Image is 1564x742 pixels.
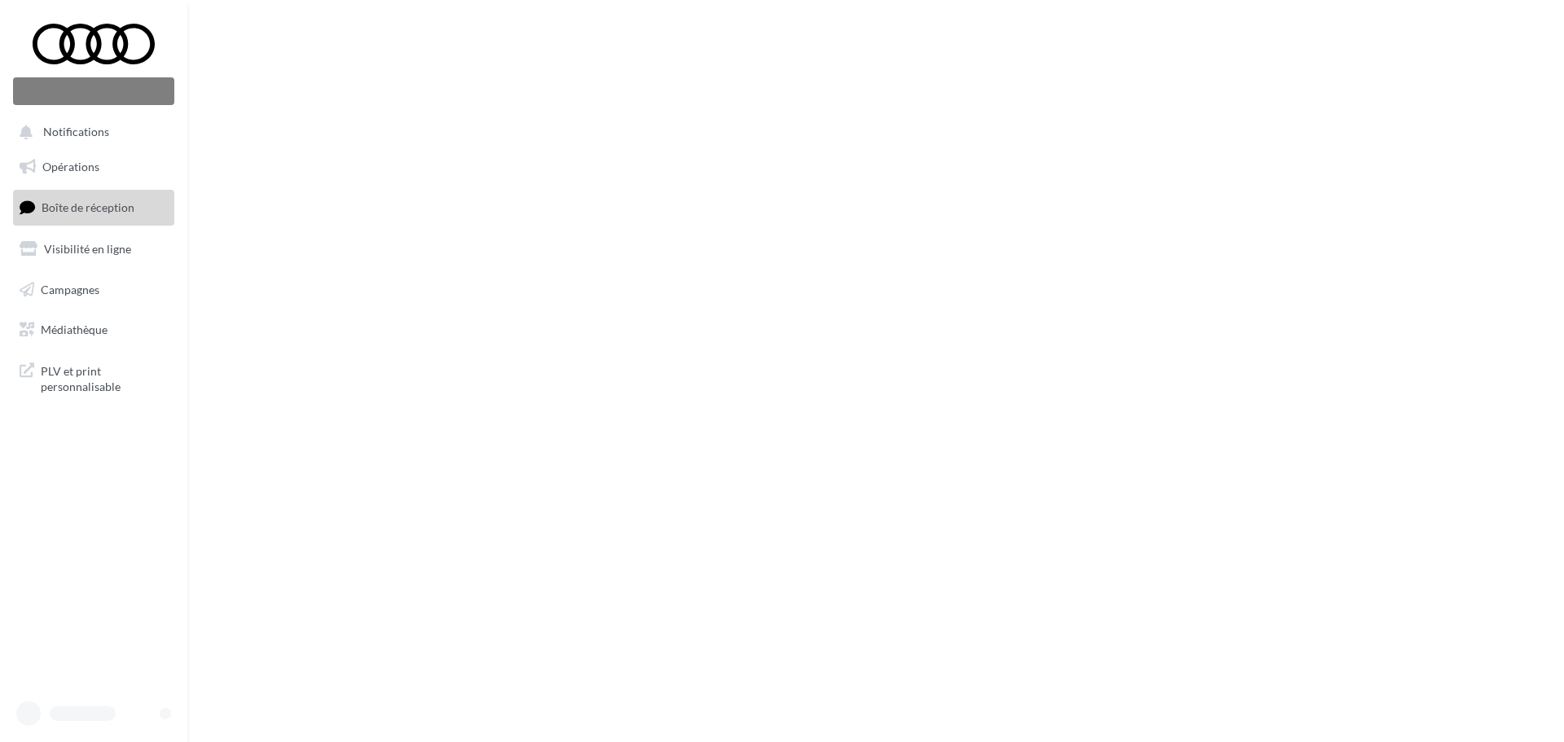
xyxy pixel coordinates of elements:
a: Boîte de réception [10,190,178,225]
span: Médiathèque [41,323,108,336]
span: Notifications [43,125,109,139]
span: Campagnes [41,282,99,296]
a: Campagnes [10,273,178,307]
a: Visibilité en ligne [10,232,178,266]
div: Nouvelle campagne [13,77,174,105]
a: Opérations [10,150,178,184]
a: Médiathèque [10,313,178,347]
a: PLV et print personnalisable [10,353,178,402]
span: Opérations [42,160,99,173]
span: PLV et print personnalisable [41,360,168,395]
span: Boîte de réception [42,200,134,214]
span: Visibilité en ligne [44,242,131,256]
